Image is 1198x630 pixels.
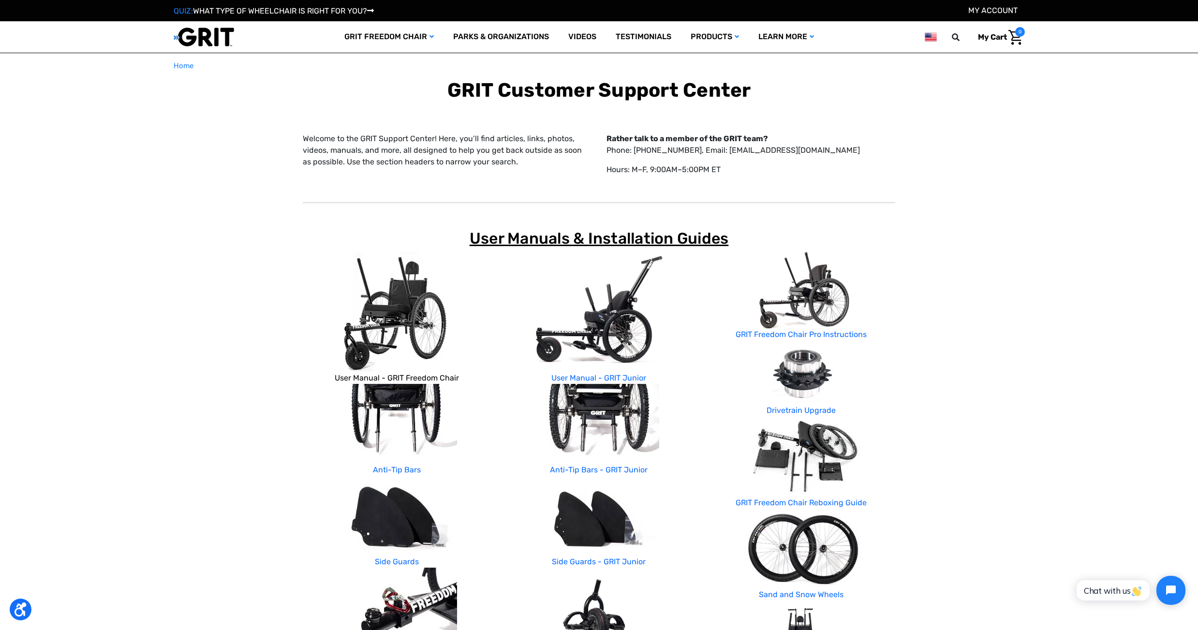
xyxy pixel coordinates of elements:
img: Cart [1008,30,1022,45]
a: Sand and Snow Wheels [759,590,843,599]
strong: Rather talk to a member of the GRIT team? [606,134,768,143]
a: Account [968,6,1018,15]
span: Phone Number [138,40,190,49]
a: Cart with 0 items [971,27,1025,47]
a: Home [174,60,193,72]
a: Drivetrain Upgrade [767,406,836,415]
a: GRIT Freedom Chair Reboxing Guide [736,498,867,507]
a: Learn More [749,21,824,53]
p: Welcome to the GRIT Support Center! Here, you’ll find articles, links, photos, videos, manuals, a... [303,133,592,168]
img: us.png [925,31,936,43]
b: GRIT Customer Support Center [447,79,751,102]
span: User Manuals & Installation Guides [470,229,729,248]
nav: Breadcrumb [174,60,1025,72]
a: Anti-Tip Bars [373,465,421,474]
span: Home [174,61,193,70]
a: Anti-Tip Bars - GRIT Junior [550,465,648,474]
span: My Cart [978,32,1007,42]
a: Products [681,21,749,53]
a: Side Guards [375,557,419,566]
img: GRIT All-Terrain Wheelchair and Mobility Equipment [174,27,234,47]
a: GRIT Freedom Chair [335,21,444,53]
a: User Manual - GRIT Freedom Chair [335,373,459,382]
input: Search [956,27,971,47]
span: QUIZ: [174,6,193,15]
a: User Manual - GRIT Junior [551,373,646,382]
a: GRIT Freedom Chair Pro Instructions [736,330,867,339]
a: Parks & Organizations [444,21,559,53]
a: Videos [559,21,606,53]
a: Side Guards - GRIT Junior [552,557,646,566]
a: Testimonials [606,21,681,53]
span: 0 [1015,27,1025,37]
a: QUIZ:WHAT TYPE OF WHEELCHAIR IS RIGHT FOR YOU? [174,6,374,15]
p: Phone: [PHONE_NUMBER], Email: [EMAIL_ADDRESS][DOMAIN_NAME] [606,133,896,156]
p: Hours: M–F, 9:00AM–5:00PM ET [606,164,896,176]
iframe: Tidio Chat [1066,568,1194,613]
